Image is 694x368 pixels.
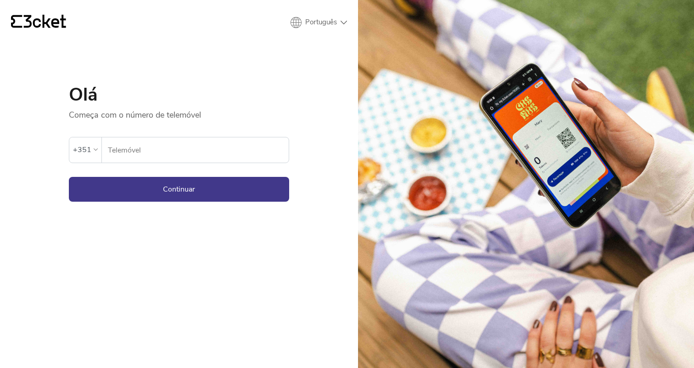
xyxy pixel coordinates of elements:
[69,104,289,120] p: Começa com o número de telemóvel
[69,177,289,202] button: Continuar
[102,137,289,163] label: Telemóvel
[73,143,91,157] div: +351
[11,15,66,30] a: {' '}
[107,137,289,163] input: Telemóvel
[69,85,289,104] h1: Olá
[11,15,22,28] g: {' '}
